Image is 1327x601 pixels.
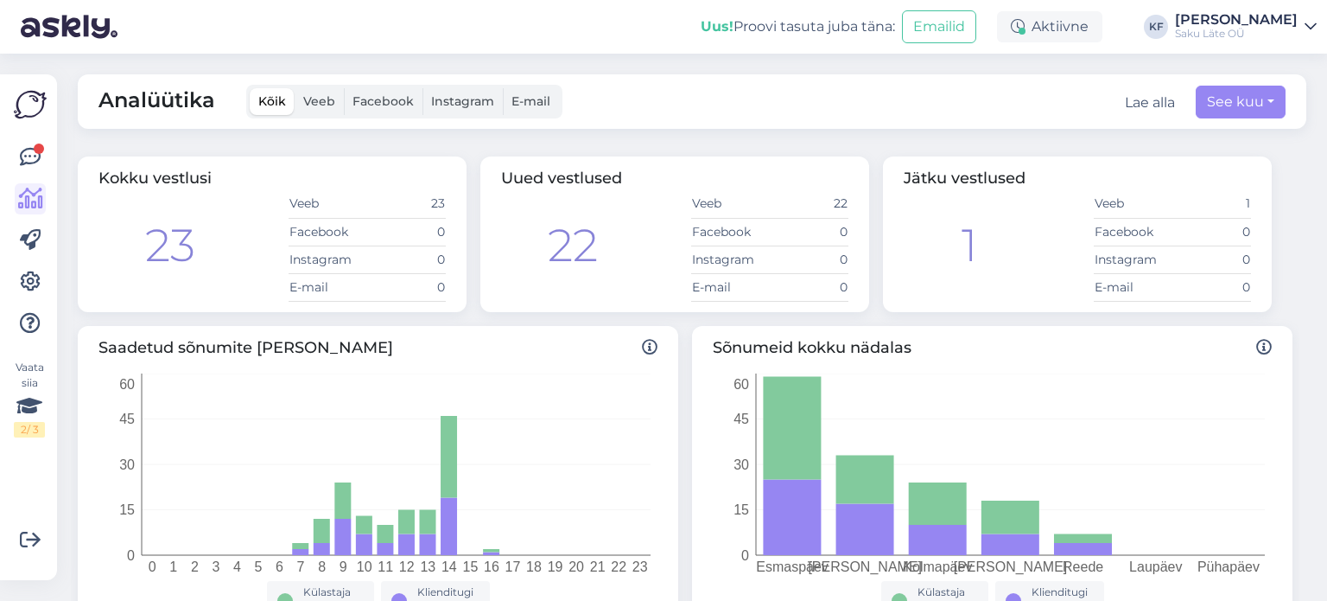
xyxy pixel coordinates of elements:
[548,559,563,574] tspan: 19
[505,559,521,574] tspan: 17
[484,559,499,574] tspan: 16
[1144,15,1168,39] div: KF
[212,559,219,574] tspan: 3
[1197,559,1260,574] tspan: Pühapäev
[357,559,372,574] tspan: 10
[367,246,446,273] td: 0
[1094,190,1172,218] td: Veeb
[289,246,367,273] td: Instagram
[733,457,749,471] tspan: 30
[98,336,657,360] span: Saadetud sõnumite [PERSON_NAME]
[233,559,241,574] tspan: 4
[289,190,367,218] td: Veeb
[149,559,156,574] tspan: 0
[954,559,1068,575] tspan: [PERSON_NAME]
[511,93,550,109] span: E-mail
[691,273,770,301] td: E-mail
[14,360,45,438] div: Vaata siia
[169,559,177,574] tspan: 1
[904,169,1025,188] span: Jätku vestlused
[1094,273,1172,301] td: E-mail
[1063,559,1103,574] tspan: Reede
[962,212,977,279] div: 1
[770,190,848,218] td: 22
[770,246,848,273] td: 0
[611,559,626,574] tspan: 22
[303,585,364,600] div: Külastaja
[808,559,922,575] tspan: [PERSON_NAME]
[770,273,848,301] td: 0
[1175,27,1298,41] div: Saku Läte OÜ
[297,559,305,574] tspan: 7
[997,11,1102,42] div: Aktiivne
[917,585,978,600] div: Külastaja
[590,559,606,574] tspan: 21
[462,559,478,574] tspan: 15
[431,93,494,109] span: Instagram
[733,376,749,391] tspan: 60
[568,559,584,574] tspan: 20
[1175,13,1317,41] a: [PERSON_NAME]Saku Läte OÜ
[289,218,367,246] td: Facebook
[1172,273,1251,301] td: 0
[303,93,335,109] span: Veeb
[119,376,135,391] tspan: 60
[691,190,770,218] td: Veeb
[98,169,212,188] span: Kokku vestlusi
[1172,190,1251,218] td: 1
[733,502,749,517] tspan: 15
[98,85,215,118] span: Analüütika
[691,218,770,246] td: Facebook
[548,212,598,279] div: 22
[318,559,326,574] tspan: 8
[367,190,446,218] td: 23
[632,559,648,574] tspan: 23
[340,559,347,574] tspan: 9
[289,273,367,301] td: E-mail
[713,336,1272,360] span: Sõnumeid kokku nädalas
[441,559,457,574] tspan: 14
[191,559,199,574] tspan: 2
[258,93,286,109] span: Kõik
[367,218,446,246] td: 0
[1172,246,1251,273] td: 0
[1032,585,1094,600] div: Klienditugi
[701,18,733,35] b: Uus!
[1175,13,1298,27] div: [PERSON_NAME]
[501,169,622,188] span: Uued vestlused
[119,502,135,517] tspan: 15
[733,412,749,426] tspan: 45
[902,10,976,43] button: Emailid
[14,88,47,121] img: Askly Logo
[352,93,414,109] span: Facebook
[276,559,283,574] tspan: 6
[420,559,435,574] tspan: 13
[526,559,542,574] tspan: 18
[255,559,263,574] tspan: 5
[378,559,393,574] tspan: 11
[1172,218,1251,246] td: 0
[367,273,446,301] td: 0
[119,457,135,471] tspan: 30
[145,212,195,279] div: 23
[903,559,972,574] tspan: Kolmapäev
[1094,218,1172,246] td: Facebook
[1094,246,1172,273] td: Instagram
[1196,86,1286,118] button: See kuu
[701,16,895,37] div: Proovi tasuta juba täna:
[119,412,135,426] tspan: 45
[417,585,479,600] div: Klienditugi
[756,559,829,574] tspan: Esmaspäev
[399,559,415,574] tspan: 12
[741,547,749,562] tspan: 0
[770,218,848,246] td: 0
[1125,93,1175,113] button: Lae alla
[14,422,45,438] div: 2 / 3
[1129,559,1182,574] tspan: Laupäev
[691,246,770,273] td: Instagram
[127,547,135,562] tspan: 0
